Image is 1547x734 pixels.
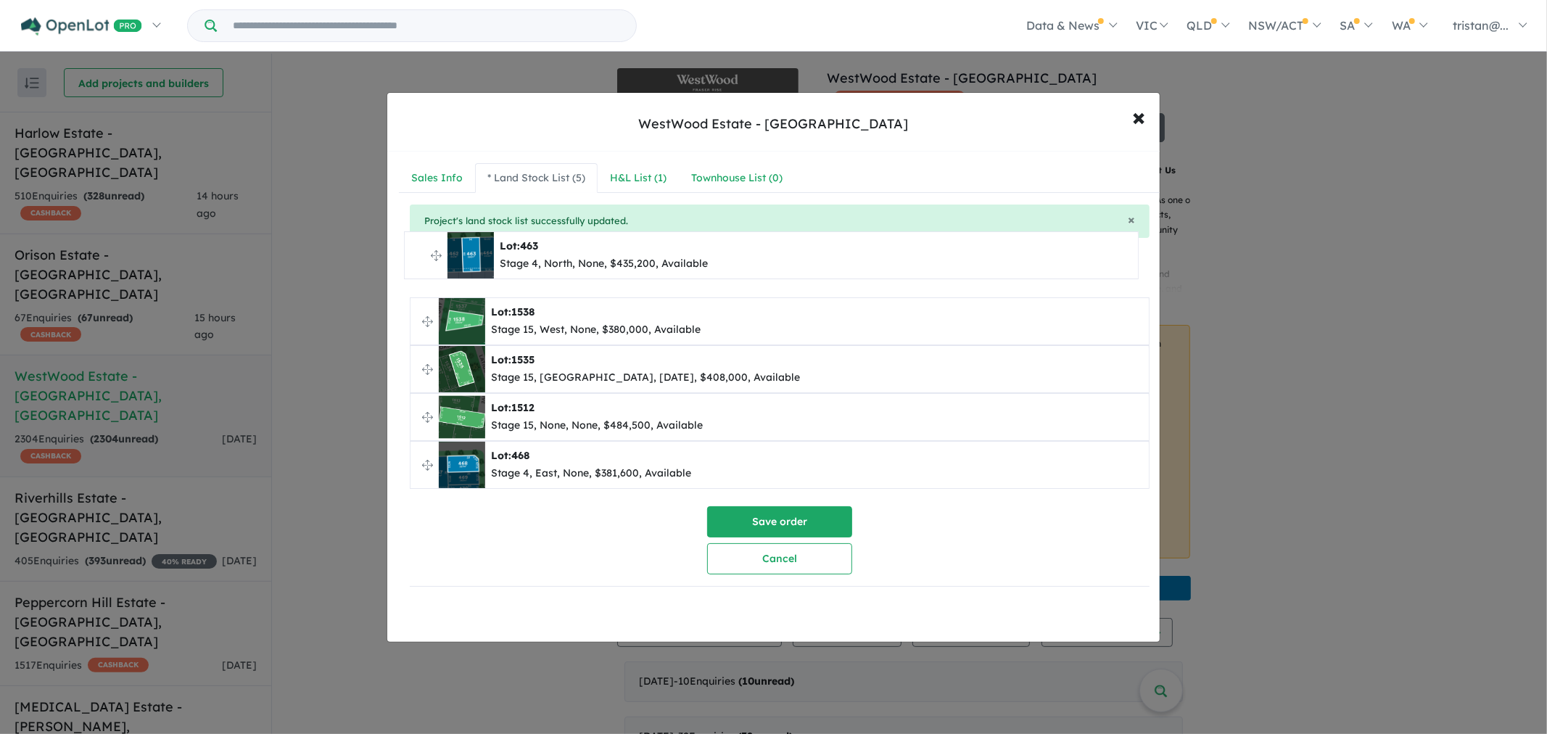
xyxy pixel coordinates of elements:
span: 1535 [511,353,535,366]
img: Openlot PRO Logo White [21,17,142,36]
input: Try estate name, suburb, builder or developer [220,10,633,41]
button: Close [1128,213,1135,226]
div: H&L List ( 1 ) [610,170,667,187]
span: 1538 [511,305,535,318]
div: Stage 15, None, None, $484,500, Available [491,417,703,434]
div: Sales Info [411,170,463,187]
b: Lot: [491,305,535,318]
img: WestWood%20Estate%20-%20Fraser%20Rise%20-%20Lot%201512___1730243674.png [439,394,485,440]
button: Save order [707,506,852,537]
span: tristan@... [1453,18,1509,33]
div: WestWood Estate - [GEOGRAPHIC_DATA] [639,115,909,133]
img: WestWood%20Estate%20-%20Fraser%20Rise%20-%20Lot%201538___1752033279.jpg [439,298,485,345]
span: 468 [511,449,529,462]
img: drag.svg [422,316,433,327]
span: × [1128,211,1135,228]
div: Stage 15, West, None, $380,000, Available [491,321,701,339]
div: Stage 15, [GEOGRAPHIC_DATA], [DATE], $408,000, Available [491,369,800,387]
img: drag.svg [422,460,433,471]
b: Lot: [491,353,535,366]
div: * Land Stock List ( 5 ) [487,170,585,187]
img: drag.svg [422,412,433,423]
b: Lot: [491,401,535,414]
img: drag.svg [422,364,433,375]
button: Cancel [707,543,852,574]
span: 1512 [511,401,535,414]
b: Lot: [491,449,529,462]
img: WestWood%20Estate%20-%20Fraser%20Rise%20-%20Lot%201535___1753925828.jpg [439,346,485,392]
div: Stage 4, East, None, $381,600, Available [491,465,691,482]
span: × [1132,101,1145,132]
div: Townhouse List ( 0 ) [691,170,783,187]
img: WestWood%20Estate%20-%20Fraser%20Rise%20-%20Lot%20468___1758000911.jpg [439,442,485,488]
div: Project's land stock list successfully updated. [410,205,1150,238]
